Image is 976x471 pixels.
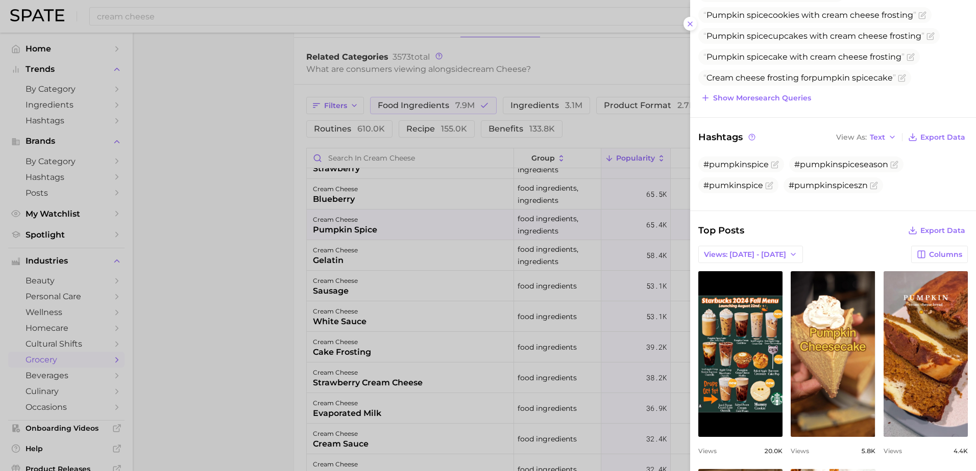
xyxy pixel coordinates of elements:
span: spice [747,10,768,20]
button: Show moresearch queries [698,91,814,105]
span: cookies with cream cheese frosting [703,10,916,20]
span: cupcakes with cream cheese frosting [703,31,924,41]
span: #pumkinspice [703,180,763,190]
button: Flag as miscategorized or irrelevant [765,181,773,190]
span: Views [884,447,902,455]
span: Export Data [920,226,965,235]
span: Export Data [920,133,965,142]
span: Text [870,135,885,140]
span: spice [852,73,873,83]
button: Views: [DATE] - [DATE] [698,246,803,263]
button: Flag as miscategorized or irrelevant [926,32,935,40]
span: Views [791,447,809,455]
span: Views [698,447,717,455]
span: Cream cheese frosting for cake [703,73,896,83]
span: Hashtags [698,130,757,144]
span: Pumpkin [706,52,745,62]
span: Views: [DATE] - [DATE] [704,250,786,259]
span: pumpkin [812,73,850,83]
span: 4.4k [954,447,968,455]
span: 20.0k [764,447,783,455]
span: 5.8k [861,447,875,455]
span: cake with cream cheese frosting [703,52,905,62]
button: Flag as miscategorized or irrelevant [771,161,779,169]
button: Columns [911,246,968,263]
span: Show more search queries [713,94,811,102]
button: View AsText [834,130,899,144]
span: #pumpkinspiceseason [794,160,888,169]
span: Pumpkin [706,31,745,41]
button: Export Data [906,223,968,238]
span: spice [747,31,768,41]
button: Flag as miscategorized or irrelevant [898,74,906,82]
span: #pumpkinspiceszn [789,180,868,190]
span: Pumpkin [706,10,745,20]
button: Flag as miscategorized or irrelevant [890,161,898,169]
button: Export Data [906,130,968,144]
span: Columns [929,250,962,259]
button: Flag as miscategorized or irrelevant [907,53,915,61]
span: spice [747,52,768,62]
button: Flag as miscategorized or irrelevant [918,11,926,19]
span: #pumpkinspice [703,160,769,169]
button: Flag as miscategorized or irrelevant [870,181,878,190]
span: View As [836,135,867,140]
span: Top Posts [698,223,744,238]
